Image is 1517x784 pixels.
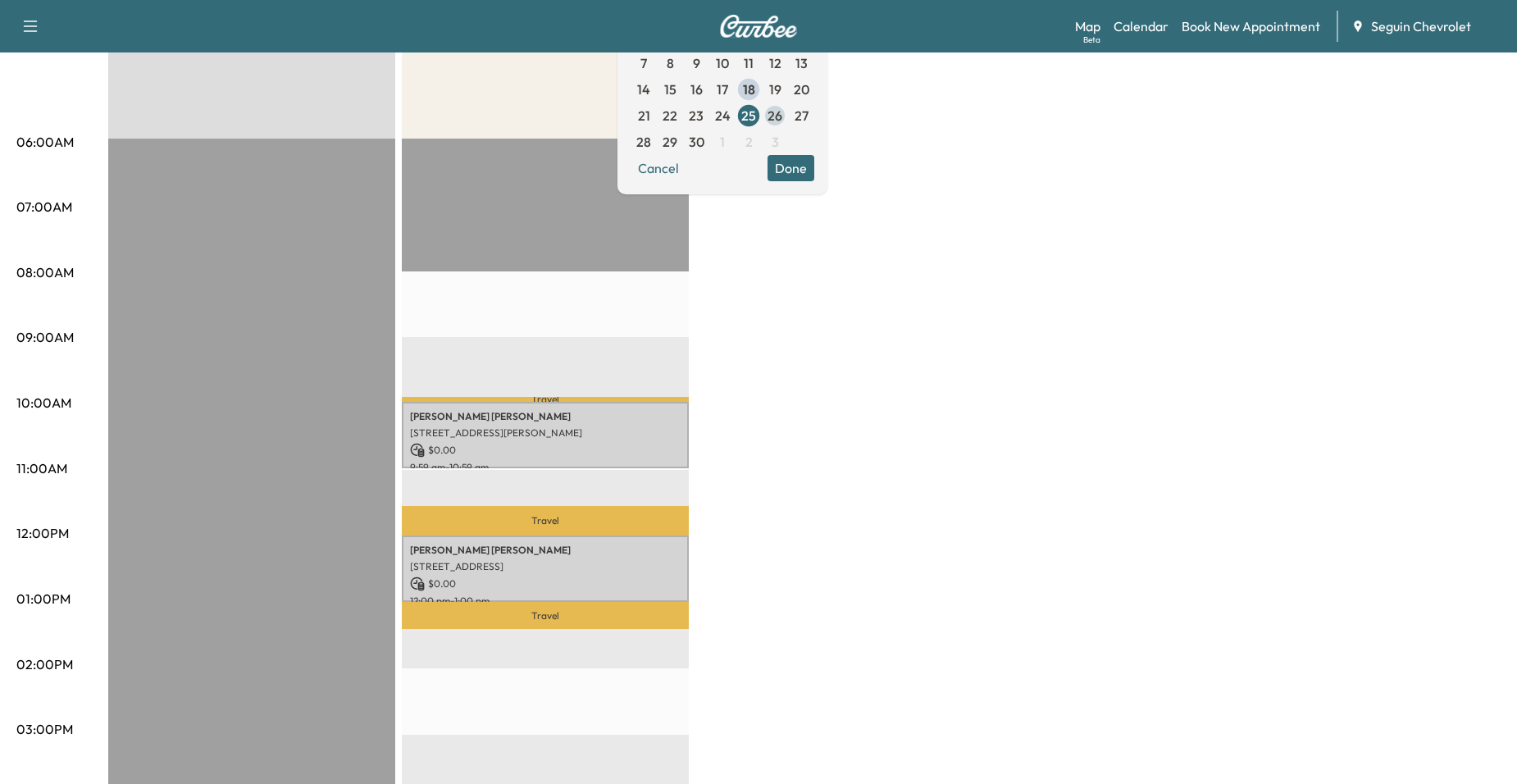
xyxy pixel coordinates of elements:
[16,523,69,543] p: 12:00PM
[16,132,74,152] p: 06:00AM
[717,80,728,99] span: 17
[795,53,808,73] span: 13
[744,53,754,73] span: 11
[716,53,729,73] span: 10
[745,132,753,152] span: 2
[663,106,677,125] span: 22
[636,132,651,152] span: 28
[410,577,681,591] p: $ 0.00
[1075,16,1100,36] a: MapBeta
[743,80,755,99] span: 18
[664,80,676,99] span: 15
[769,53,781,73] span: 12
[410,560,681,573] p: [STREET_ADDRESS]
[667,53,674,73] span: 8
[795,106,809,125] span: 27
[410,544,681,557] p: [PERSON_NAME] [PERSON_NAME]
[768,155,814,181] button: Done
[693,53,700,73] span: 9
[410,461,681,474] p: 9:59 am - 10:59 am
[640,53,647,73] span: 7
[631,155,686,181] button: Cancel
[1083,34,1100,46] div: Beta
[741,106,756,125] span: 25
[16,262,74,282] p: 08:00AM
[638,106,650,125] span: 21
[1371,16,1471,36] span: Seguin Chevrolet
[410,595,681,608] p: 12:00 pm - 1:00 pm
[16,197,72,217] p: 07:00AM
[690,80,703,99] span: 16
[410,410,681,423] p: [PERSON_NAME] [PERSON_NAME]
[768,106,782,125] span: 26
[772,132,779,152] span: 3
[16,458,67,478] p: 11:00AM
[715,106,731,125] span: 24
[1182,16,1320,36] a: Book New Appointment
[402,397,689,403] p: Travel
[410,443,681,458] p: $ 0.00
[794,80,809,99] span: 20
[1114,16,1168,36] a: Calendar
[769,80,781,99] span: 19
[410,426,681,440] p: [STREET_ADDRESS][PERSON_NAME]
[720,132,725,152] span: 1
[689,106,704,125] span: 23
[16,327,74,347] p: 09:00AM
[719,15,798,38] img: Curbee Logo
[402,506,689,536] p: Travel
[16,393,71,413] p: 10:00AM
[402,602,689,630] p: Travel
[663,132,677,152] span: 29
[637,80,650,99] span: 14
[16,589,71,609] p: 01:00PM
[689,132,704,152] span: 30
[16,654,73,674] p: 02:00PM
[16,719,73,739] p: 03:00PM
